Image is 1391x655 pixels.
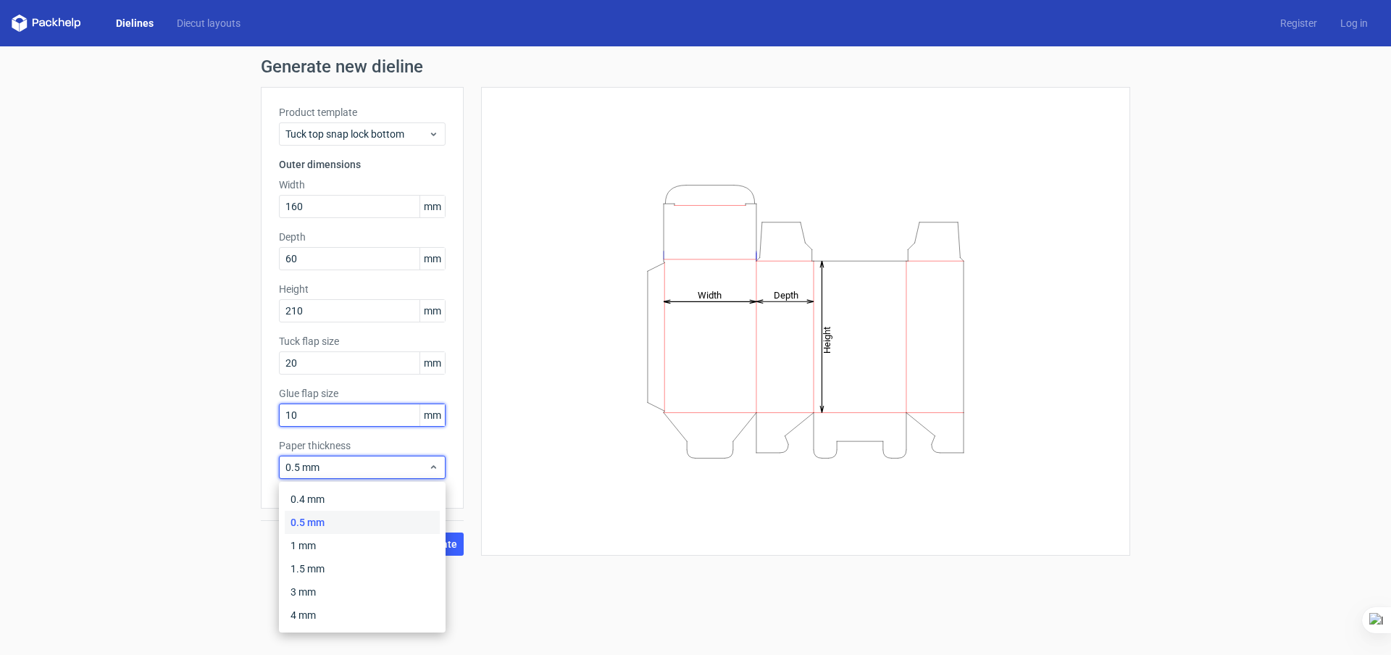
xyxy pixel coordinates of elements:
a: Dielines [104,16,165,30]
span: 0.5 mm [285,460,428,475]
div: 0.5 mm [285,511,440,534]
a: Diecut layouts [165,16,252,30]
h3: Outer dimensions [279,157,446,172]
span: mm [419,300,445,322]
span: Tuck top snap lock bottom [285,127,428,141]
div: 3 mm [285,580,440,604]
div: 1 mm [285,534,440,557]
span: mm [419,404,445,426]
label: Product template [279,105,446,120]
a: Log in [1329,16,1379,30]
tspan: Height [822,326,832,353]
label: Width [279,178,446,192]
span: mm [419,352,445,374]
div: 0.4 mm [285,488,440,511]
tspan: Depth [774,289,798,300]
label: Glue flap size [279,386,446,401]
label: Tuck flap size [279,334,446,349]
tspan: Width [698,289,722,300]
label: Paper thickness [279,438,446,453]
span: mm [419,248,445,270]
label: Depth [279,230,446,244]
label: Height [279,282,446,296]
a: Register [1269,16,1329,30]
span: mm [419,196,445,217]
div: 1.5 mm [285,557,440,580]
h1: Generate new dieline [261,58,1130,75]
div: 4 mm [285,604,440,627]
